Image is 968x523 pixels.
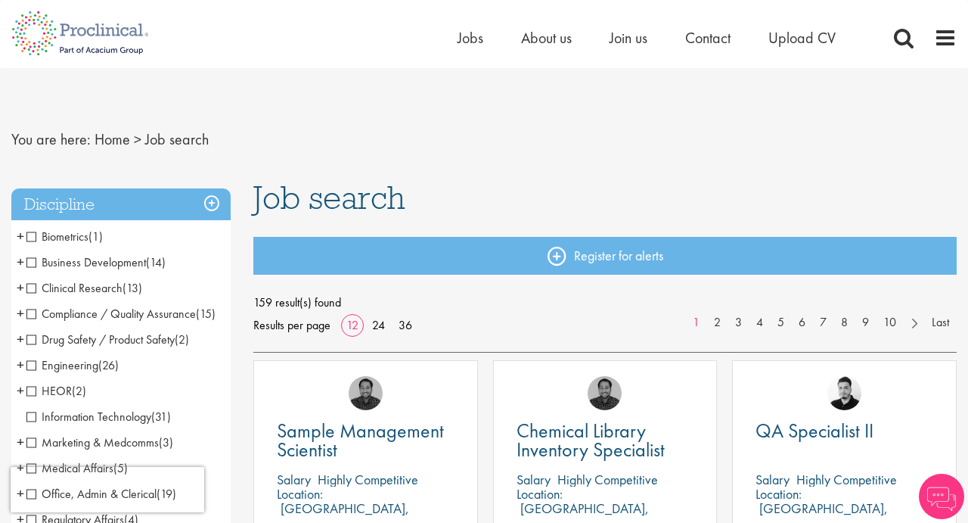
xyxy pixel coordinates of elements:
[277,422,455,459] a: Sample Management Scientist
[26,434,173,450] span: Marketing & Medcomms
[26,460,128,476] span: Medical Affairs
[318,471,418,488] p: Highly Competitive
[919,474,964,519] img: Chatbot
[175,332,189,347] span: (2)
[151,409,171,425] span: (31)
[521,28,572,48] a: About us
[145,129,209,149] span: Job search
[770,314,792,332] a: 5
[517,418,665,462] span: Chemical Library Inventory Specialist
[812,314,834,332] a: 7
[749,314,771,332] a: 4
[26,229,103,244] span: Biometrics
[17,276,24,299] span: +
[755,485,802,503] span: Location:
[26,409,171,425] span: Information Technology
[26,306,216,322] span: Compliance / Quality Assurance
[517,485,563,503] span: Location:
[123,280,142,296] span: (13)
[277,485,323,503] span: Location:
[517,471,551,488] span: Salary
[458,28,483,48] a: Jobs
[17,353,24,376] span: +
[113,460,128,476] span: (5)
[26,280,142,296] span: Clinical Research
[277,418,444,462] span: Sample Management Scientist
[72,383,86,399] span: (2)
[706,314,728,332] a: 2
[26,434,159,450] span: Marketing & Medcomms
[728,314,749,332] a: 3
[26,332,175,347] span: Drug Safety / Product Safety
[393,317,417,333] a: 36
[17,302,24,325] span: +
[26,229,88,244] span: Biometrics
[791,314,813,332] a: 6
[924,314,957,332] a: Last
[253,314,330,337] span: Results per page
[26,383,86,399] span: HEOR
[253,177,405,218] span: Job search
[610,28,647,48] a: Join us
[517,422,694,459] a: Chemical Library Inventory Specialist
[134,129,141,149] span: >
[755,471,790,488] span: Salary
[253,237,957,275] a: Register for alerts
[26,332,189,347] span: Drug Safety / Product Safety
[876,314,904,332] a: 10
[159,434,173,450] span: (3)
[26,357,98,373] span: Engineering
[26,383,72,399] span: HEOR
[11,188,231,221] h3: Discipline
[146,254,166,270] span: (14)
[557,471,658,488] p: Highly Competitive
[98,357,119,373] span: (26)
[277,471,311,488] span: Salary
[95,129,130,149] a: breadcrumb link
[26,357,119,373] span: Engineering
[196,306,216,322] span: (15)
[11,129,91,149] span: You are here:
[17,251,24,273] span: +
[796,471,897,488] p: Highly Competitive
[26,409,151,425] span: Information Technology
[17,225,24,247] span: +
[755,422,933,441] a: QA Specialist II
[827,376,861,410] img: Anderson Maldonado
[17,456,24,479] span: +
[349,376,383,410] img: Mike Raletz
[26,280,123,296] span: Clinical Research
[17,431,24,453] span: +
[26,306,196,322] span: Compliance / Quality Assurance
[588,376,622,410] img: Mike Raletz
[88,229,103,244] span: (1)
[768,28,836,48] a: Upload CV
[755,418,873,444] span: QA Specialist II
[26,254,166,270] span: Business Development
[685,28,731,48] a: Contact
[11,467,204,512] iframe: reCAPTCHA
[685,314,707,332] a: 1
[855,314,876,332] a: 9
[26,254,146,270] span: Business Development
[26,460,113,476] span: Medical Affairs
[367,317,390,333] a: 24
[17,328,24,350] span: +
[17,379,24,402] span: +
[833,314,855,332] a: 8
[341,317,364,333] a: 12
[253,291,957,314] span: 159 result(s) found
